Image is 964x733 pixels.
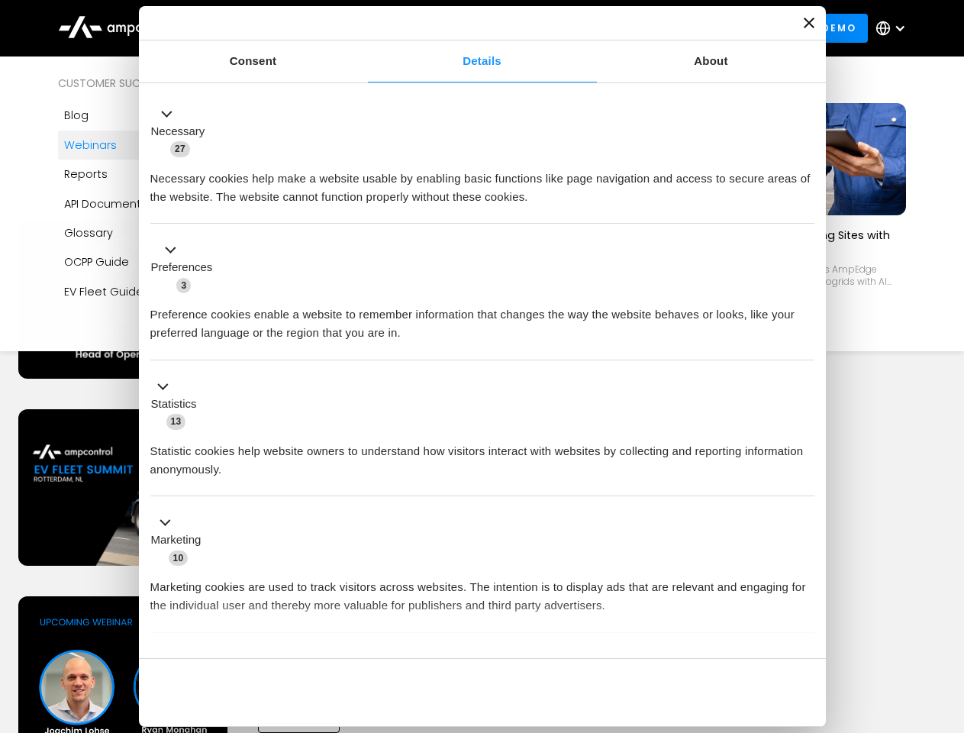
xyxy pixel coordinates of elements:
button: Preferences (3) [150,241,222,295]
label: Preferences [151,259,213,276]
a: EV Fleet Guide [58,277,247,306]
button: Marketing (10) [150,514,211,567]
div: OCPP Guide [64,253,129,270]
button: Close banner [804,18,814,28]
div: EV Fleet Guide [64,283,143,300]
span: 10 [169,551,189,566]
div: Necessary cookies help make a website usable by enabling basic functions like page navigation and... [150,158,814,206]
a: Webinars [58,131,247,160]
div: Webinars [64,137,117,153]
label: Statistics [151,396,197,413]
div: Customer success [58,75,247,92]
button: Okay [595,670,814,715]
div: Blog [64,107,89,124]
button: Necessary (27) [150,105,214,158]
button: Unclassified (2) [150,650,276,669]
a: Reports [58,160,247,189]
span: 3 [176,278,191,293]
a: Consent [139,40,368,82]
button: Statistics (13) [150,377,206,431]
a: About [597,40,826,82]
a: API Documentation [58,189,247,218]
label: Necessary [151,123,205,140]
div: Glossary [64,224,113,241]
div: API Documentation [64,195,170,212]
span: 27 [170,141,190,157]
a: OCPP Guide [58,247,247,276]
a: Glossary [58,218,247,247]
a: Blog [58,101,247,130]
span: 2 [252,652,266,667]
div: Marketing cookies are used to track visitors across websites. The intention is to display ads tha... [150,567,814,615]
span: 13 [166,414,186,429]
a: Details [368,40,597,82]
label: Marketing [151,531,202,549]
div: Statistic cookies help website owners to understand how visitors interact with websites by collec... [150,431,814,479]
div: Preference cookies enable a website to remember information that changes the way the website beha... [150,294,814,342]
div: Reports [64,166,108,182]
